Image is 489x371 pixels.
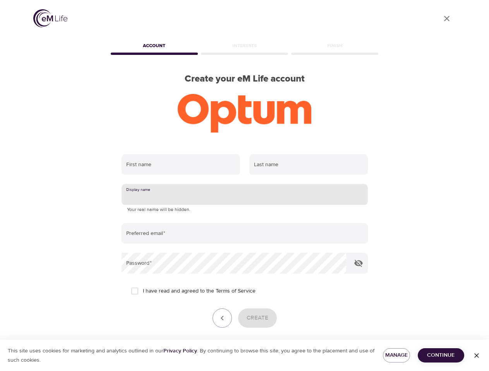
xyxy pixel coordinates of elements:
span: Manage [389,351,404,360]
p: Your real name will be hidden. [127,206,362,214]
button: Manage [383,348,410,362]
a: Privacy Policy [163,347,197,354]
img: logo [33,9,67,27]
span: Continue [424,351,458,360]
img: Optum-logo-ora-RGB.png [178,94,311,133]
a: Terms of Service [216,287,256,295]
h2: Create your eM Life account [109,73,380,85]
span: I have read and agreed to the [143,287,256,295]
a: close [438,9,456,28]
button: Continue [418,348,464,362]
